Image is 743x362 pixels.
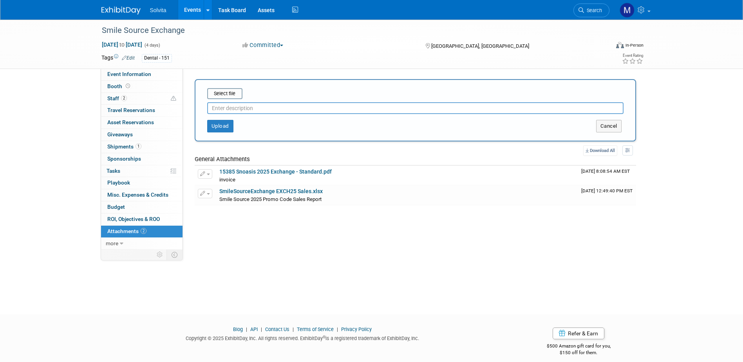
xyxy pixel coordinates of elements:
span: Solvita [150,7,166,13]
a: Giveaways [101,129,183,141]
a: Travel Reservations [101,105,183,116]
a: SmileSourceExchange EXCH25 Sales.xlsx [219,188,323,194]
a: ROI, Objectives & ROO [101,214,183,225]
a: Budget [101,201,183,213]
div: Smile Source Exchange [99,24,598,38]
span: Event Information [107,71,151,77]
img: Matthew Burns [620,3,635,18]
div: $150 off for them. [515,349,642,356]
a: Asset Reservations [101,117,183,129]
a: API [250,326,258,332]
img: ExhibitDay [101,7,141,14]
span: ROI, Objectives & ROO [107,216,160,222]
span: to [118,42,126,48]
span: 2 [121,95,127,101]
span: Shipments [107,143,141,150]
span: Tasks [107,168,120,174]
a: Terms of Service [297,326,334,332]
span: Staff [107,95,127,101]
a: Download All [583,145,617,156]
span: Upload Timestamp [581,188,633,194]
img: Format-Inperson.png [616,42,624,48]
span: General Attachments [195,156,250,163]
span: Travel Reservations [107,107,155,113]
a: Shipments1 [101,141,183,153]
button: Cancel [596,120,622,132]
sup: ® [323,335,325,339]
span: Playbook [107,179,130,186]
span: Booth not reserved yet [124,83,132,89]
span: Budget [107,204,125,210]
a: Edit [122,55,135,61]
a: Search [573,4,609,17]
div: $500 Amazon gift card for you, [515,338,642,356]
div: In-Person [625,42,644,48]
span: [GEOGRAPHIC_DATA], [GEOGRAPHIC_DATA] [431,43,529,49]
span: [DATE] [DATE] [101,41,143,48]
span: | [335,326,340,332]
span: Sponsorships [107,156,141,162]
span: (4 days) [144,43,160,48]
a: 15385 Snoasis 2025 Exchange - Standard.pdf [219,168,332,175]
td: Upload Timestamp [578,185,636,205]
span: invoice [219,177,235,183]
span: Search [584,7,602,13]
span: 1 [136,143,141,149]
a: Booth [101,81,183,92]
span: Potential Scheduling Conflict -- at least one attendee is tagged in another overlapping event. [171,95,176,102]
div: Event Format [563,41,644,52]
a: Event Information [101,69,183,80]
a: Sponsorships [101,153,183,165]
a: Refer & Earn [553,328,604,339]
button: Upload [207,120,233,132]
div: Dental - 151 [142,54,172,62]
a: Staff2 [101,93,183,105]
span: Upload Timestamp [581,168,630,174]
span: 2 [141,228,146,234]
a: Playbook [101,177,183,189]
span: Giveaways [107,131,133,138]
a: more [101,238,183,250]
span: | [259,326,264,332]
button: Committed [240,41,286,49]
a: Blog [233,326,243,332]
td: Upload Timestamp [578,166,636,185]
span: | [244,326,249,332]
span: more [106,240,118,246]
span: Asset Reservations [107,119,154,125]
a: Misc. Expenses & Credits [101,189,183,201]
td: Toggle Event Tabs [166,250,183,260]
span: Attachments [107,228,146,234]
span: | [291,326,296,332]
a: Privacy Policy [341,326,372,332]
a: Contact Us [265,326,289,332]
a: Tasks [101,165,183,177]
input: Enter description [207,102,624,114]
a: Attachments2 [101,226,183,237]
span: Smile Source 2025 Promo Code Sales Report [219,196,322,202]
span: Misc. Expenses & Credits [107,192,168,198]
td: Tags [101,54,135,63]
td: Personalize Event Tab Strip [153,250,167,260]
span: Booth [107,83,132,89]
div: Event Rating [622,54,643,58]
div: Copyright © 2025 ExhibitDay, Inc. All rights reserved. ExhibitDay is a registered trademark of Ex... [101,333,504,342]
